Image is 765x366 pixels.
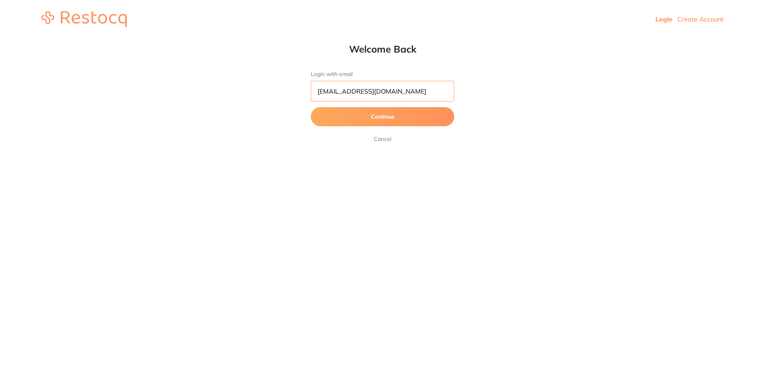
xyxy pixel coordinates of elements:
[655,15,673,23] a: Login
[677,15,724,23] a: Create Account
[311,107,454,126] button: Continue
[295,43,470,55] h1: Welcome Back
[311,71,454,78] label: Login with email
[41,11,127,27] img: restocq_logo.svg
[372,134,393,144] a: Cancel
